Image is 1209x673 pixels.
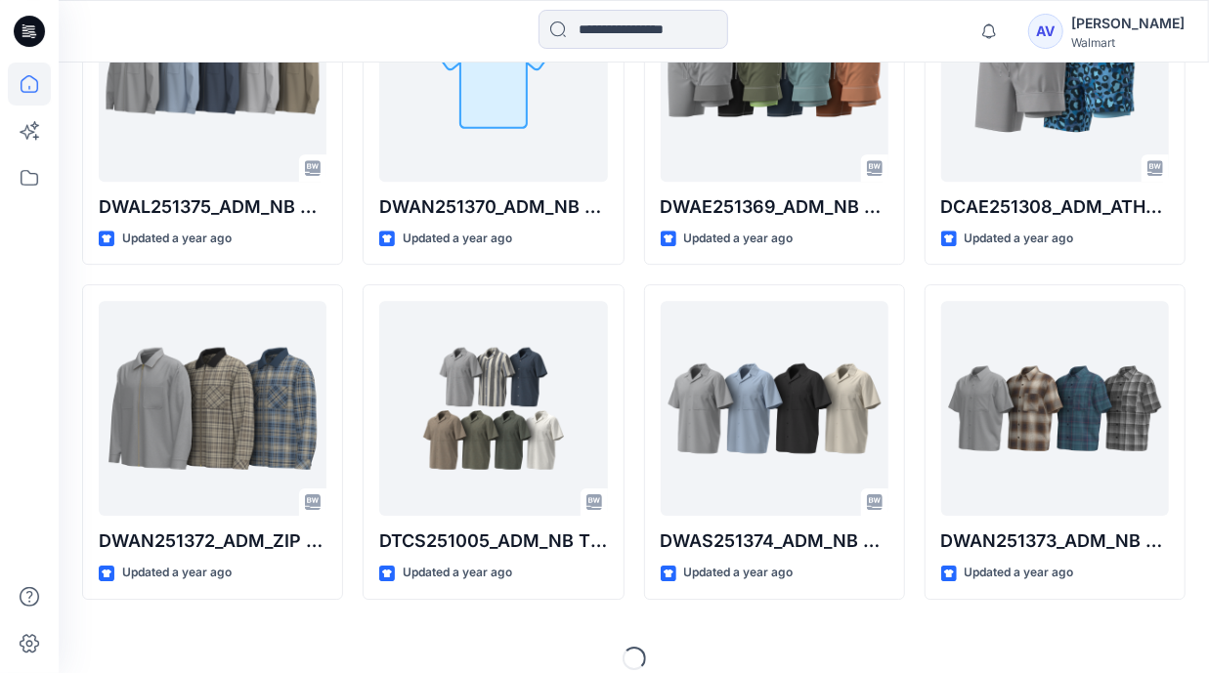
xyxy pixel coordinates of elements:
[122,229,232,249] p: Updated a year ago
[684,563,794,583] p: Updated a year ago
[965,563,1074,583] p: Updated a year ago
[379,193,607,221] p: DWAN251370_ADM_NB LS FLANNEL SHIRT
[941,527,1169,555] p: DWAN251373_ADM_NB SS FLANNEL WORK SHIRT
[661,193,888,221] p: DWAE251369_ADM_NB COLORBLOCK E-WAIST CARGO SHORT W- SPORT LINER
[1028,14,1063,49] div: AV
[99,193,326,221] p: DWAL251375_ADM_NB HOODED DENIM SHIRT
[403,229,512,249] p: Updated a year ago
[403,563,512,583] p: Updated a year ago
[99,527,326,555] p: DWAN251372_ADM_ZIP UP HEAVYWEIGHT FLANNEL SHIRT
[661,301,888,516] a: DWAS251374_ADM_NB LW DENIM WOVEN CAMP SHIRT
[379,527,607,555] p: DTCS251005_ADM_NB TEXTURED YD SS CAMP COLLAR SHIRT
[122,563,232,583] p: Updated a year ago
[99,301,326,516] a: DWAN251372_ADM_ZIP UP HEAVYWEIGHT FLANNEL SHIRT
[1071,35,1185,50] div: Walmart
[941,193,1169,221] p: DCAE251308_ADM_ATHLETIC WORKS E-WAIST SHORT W- SPORT LINER
[965,229,1074,249] p: Updated a year ago
[1071,12,1185,35] div: [PERSON_NAME]
[941,301,1169,516] a: DWAN251373_ADM_NB SS FLANNEL WORK SHIRT
[379,301,607,516] a: DTCS251005_ADM_NB TEXTURED YD SS CAMP COLLAR SHIRT
[684,229,794,249] p: Updated a year ago
[661,527,888,555] p: DWAS251374_ADM_NB LW DENIM WOVEN CAMP SHIRT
